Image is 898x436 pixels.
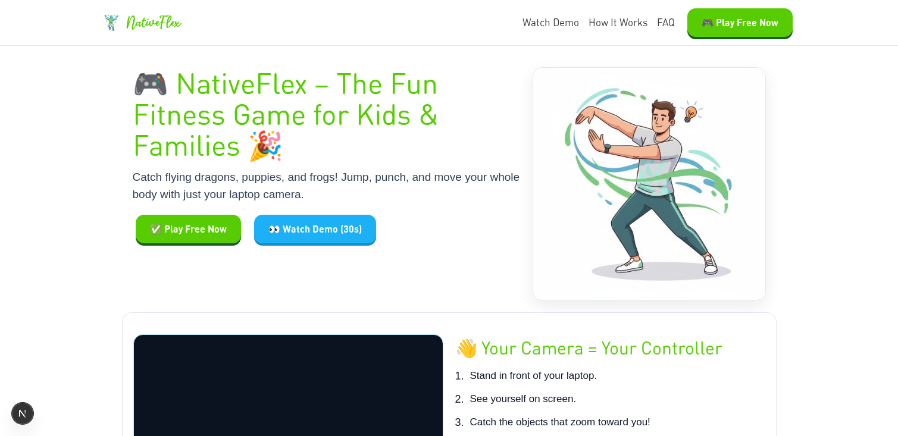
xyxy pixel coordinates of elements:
img: Player moving and flexing during the game [533,68,765,300]
button: 🎮 Play Free Now [687,8,793,37]
div: Stand in front of your laptop. [455,368,765,384]
a: Watch Demo [522,15,579,30]
h2: 👋 Your Camera = Your Controller [455,334,765,361]
img: NativeFlex [103,14,120,31]
button: 👀 Watch Demo (30s) [254,215,376,243]
span: 1. [455,368,464,384]
span: 2. [455,391,464,407]
div: Catch the objects that zoom toward you! [455,415,765,431]
div: See yourself on screen. [455,391,765,407]
a: FAQ [657,15,675,30]
button: ✅ Play Free Now [136,215,241,243]
span: 3. [455,415,464,431]
span: NativeFlex [126,12,180,33]
p: Catch flying dragons, puppies, and frogs! Jump, punch, and move your whole body with just your la... [133,169,521,203]
h1: 🎮 NativeFlex – The Fun Fitness Game for Kids & Families 🎉 [133,67,521,159]
a: How It Works [589,15,647,30]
